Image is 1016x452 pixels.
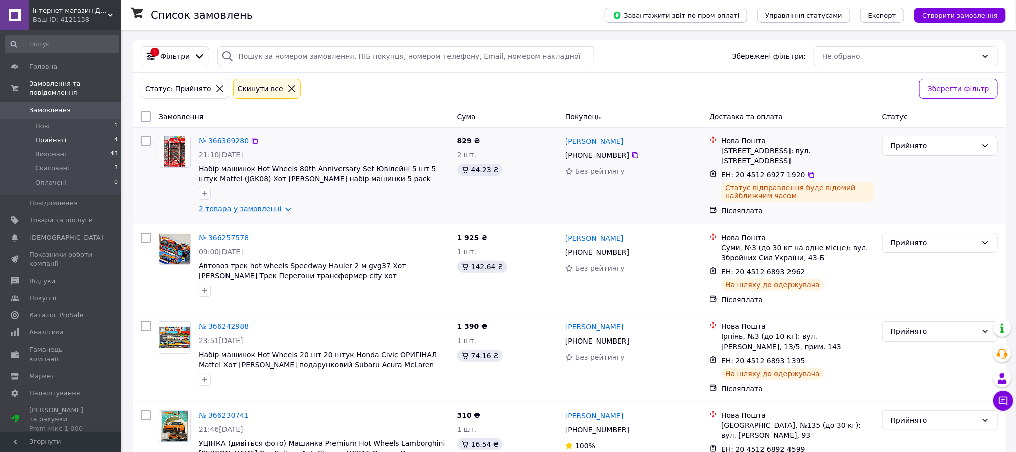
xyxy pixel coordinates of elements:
[29,250,93,268] span: Показники роботи компанії
[29,345,93,363] span: Гаманець компанії
[114,122,118,131] span: 1
[33,6,108,15] span: Інтернет магазин Дитячі Історії
[35,150,66,159] span: Виконані
[721,410,874,420] div: Нова Пошта
[565,112,601,121] span: Покупець
[904,11,1006,19] a: Створити замовлення
[29,389,80,398] span: Налаштування
[613,11,739,20] span: Завантажити звіт по пром-оплаті
[721,295,874,305] div: Післяплата
[457,350,503,362] div: 74.16 ₴
[575,167,625,175] span: Без рейтингу
[457,438,503,450] div: 16.54 ₴
[159,327,190,348] img: Фото товару
[143,83,213,94] div: Статус: Прийнято
[457,164,503,176] div: 44.23 ₴
[457,112,476,121] span: Cума
[29,406,93,433] span: [PERSON_NAME] та рахунки
[563,148,631,162] div: [PHONE_NUMBER]
[164,136,185,167] img: Фото товару
[29,79,121,97] span: Замовлення та повідомлення
[199,425,243,433] span: 21:46[DATE]
[161,411,188,442] img: Фото товару
[721,136,874,146] div: Нова Пошта
[199,351,437,379] a: Набір машинок Hot Wheels 20 шт 20 штук Honda Civic ОРИГІНАЛ Mattel Хот [PERSON_NAME] подарунковий...
[159,321,191,354] a: Фото товару
[457,151,477,159] span: 2 шт.
[29,294,56,303] span: Покупці
[199,322,249,330] a: № 366242988
[721,384,874,394] div: Післяплата
[457,261,507,273] div: 142.64 ₴
[563,334,631,348] div: [PHONE_NUMBER]
[721,279,824,291] div: На шляху до одержувача
[159,234,190,264] img: Фото товару
[29,328,64,337] span: Аналітика
[721,357,805,365] span: ЕН: 20 4512 6893 1395
[575,264,625,272] span: Без рейтингу
[891,415,977,426] div: Прийнято
[457,336,477,345] span: 1 шт.
[457,137,480,145] span: 829 ₴
[721,368,824,380] div: На шляху до одержувача
[721,243,874,263] div: Суми, №3 (до 30 кг на одне місце): вул. Збройних Сил України, 43-Б
[35,122,50,131] span: Нові
[822,51,977,62] div: Не обрано
[882,112,908,121] span: Статус
[721,146,874,166] div: [STREET_ADDRESS]: вул. [STREET_ADDRESS]
[151,9,253,21] h1: Список замовлень
[565,233,623,243] a: [PERSON_NAME]
[29,233,103,242] span: [DEMOGRAPHIC_DATA]
[732,51,806,61] span: Збережені фільтри:
[721,182,874,202] div: Статус відправлення буде відомий найближчим часом
[928,83,989,94] span: Зберегти фільтр
[721,331,874,352] div: Ірпінь, №3 (до 10 кг): вул. [PERSON_NAME], 13/5, прим. 143
[159,136,191,168] a: Фото товару
[765,12,842,19] span: Управління статусами
[29,311,83,320] span: Каталог ProSale
[919,79,998,99] button: Зберегти фільтр
[29,424,93,433] div: Prom мікс 1 000
[575,353,625,361] span: Без рейтингу
[457,248,477,256] span: 1 шт.
[891,237,977,248] div: Прийнято
[199,262,406,290] a: Автовоз трек hot wheels Speedway Hauler 2 м gvg37 Хот [PERSON_NAME] Трек Перегони трансформер cit...
[236,83,285,94] div: Cкинути все
[29,216,93,225] span: Товари та послуги
[35,164,69,173] span: Скасовані
[860,8,905,23] button: Експорт
[563,423,631,437] div: [PHONE_NUMBER]
[891,326,977,337] div: Прийнято
[114,164,118,173] span: 3
[709,112,783,121] span: Доставка та оплата
[114,136,118,145] span: 4
[33,15,121,24] div: Ваш ID: 4121138
[35,178,67,187] span: Оплачені
[868,12,896,19] span: Експорт
[891,140,977,151] div: Прийнято
[721,420,874,440] div: [GEOGRAPHIC_DATA], №135 (до 30 кг): вул. [PERSON_NAME], 93
[199,137,249,145] a: № 366369280
[199,336,243,345] span: 23:51[DATE]
[457,234,488,242] span: 1 925 ₴
[199,165,436,193] a: Набір машинок Hot Wheels 80th Anniversary Set Ювілейні 5 шт 5 штук Mattel (JGK08) Хот [PERSON_NAM...
[35,136,66,145] span: Прийняті
[605,8,747,23] button: Завантажити звіт по пром-оплаті
[199,234,249,242] a: № 366257578
[922,12,998,19] span: Створити замовлення
[721,233,874,243] div: Нова Пошта
[199,205,282,213] a: 2 товара у замовленні
[565,411,623,421] a: [PERSON_NAME]
[29,106,71,115] span: Замовлення
[29,62,57,71] span: Головна
[721,206,874,216] div: Післяплата
[565,322,623,332] a: [PERSON_NAME]
[159,112,203,121] span: Замовлення
[159,410,191,442] a: Фото товару
[110,150,118,159] span: 43
[993,391,1013,411] button: Чат з покупцем
[457,425,477,433] span: 1 шт.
